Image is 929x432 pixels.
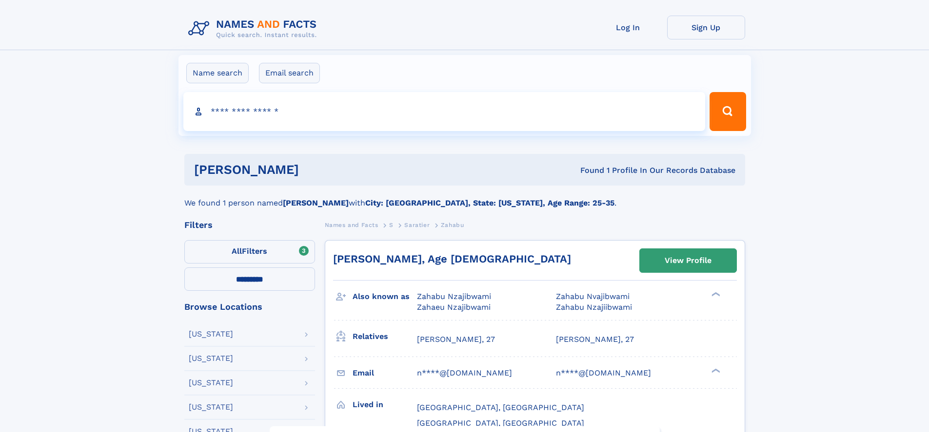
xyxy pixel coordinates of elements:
[556,302,632,312] span: Zahabu Nzajiibwami
[333,253,571,265] a: [PERSON_NAME], Age [DEMOGRAPHIC_DATA]
[417,334,495,345] a: [PERSON_NAME], 27
[389,219,394,231] a: S
[183,92,706,131] input: search input
[186,63,249,83] label: Name search
[184,186,745,209] div: We found 1 person named with .
[709,367,721,374] div: ❯
[232,246,242,256] span: All
[439,165,735,176] div: Found 1 Profile In Our Records Database
[417,292,491,301] span: Zahabu Nzajibwami
[389,222,394,228] span: S
[710,92,746,131] button: Search Button
[194,164,440,176] h1: [PERSON_NAME]
[665,249,712,272] div: View Profile
[184,16,325,42] img: Logo Names and Facts
[353,396,417,413] h3: Lived in
[184,240,315,263] label: Filters
[589,16,667,39] a: Log In
[417,302,491,312] span: Zahaeu Nzajibwami
[189,330,233,338] div: [US_STATE]
[283,198,349,207] b: [PERSON_NAME]
[184,221,315,229] div: Filters
[709,291,721,298] div: ❯
[189,403,233,411] div: [US_STATE]
[404,219,430,231] a: Saratier
[417,403,584,412] span: [GEOGRAPHIC_DATA], [GEOGRAPHIC_DATA]
[365,198,614,207] b: City: [GEOGRAPHIC_DATA], State: [US_STATE], Age Range: 25-35
[189,379,233,387] div: [US_STATE]
[184,302,315,311] div: Browse Locations
[417,418,584,428] span: [GEOGRAPHIC_DATA], [GEOGRAPHIC_DATA]
[556,334,634,345] a: [PERSON_NAME], 27
[441,222,464,228] span: Zahabu
[325,219,378,231] a: Names and Facts
[353,365,417,381] h3: Email
[259,63,320,83] label: Email search
[404,222,430,228] span: Saratier
[640,249,736,272] a: View Profile
[667,16,745,39] a: Sign Up
[353,288,417,305] h3: Also known as
[189,355,233,362] div: [US_STATE]
[556,292,630,301] span: Zahabu Nvajibwami
[353,328,417,345] h3: Relatives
